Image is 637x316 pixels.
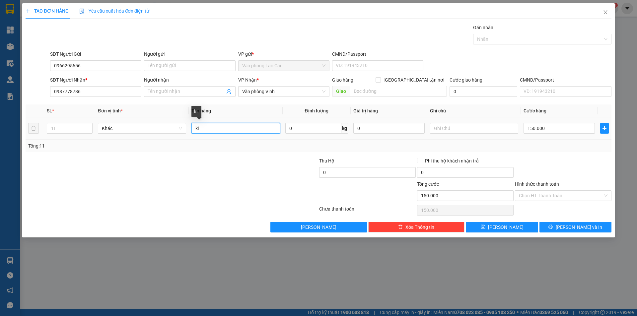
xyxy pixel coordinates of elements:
[332,77,353,83] span: Giao hàng
[353,123,425,134] input: 0
[79,9,85,14] img: icon
[238,50,329,58] div: VP gửi
[191,106,201,117] div: ki
[144,50,235,58] div: Người gửi
[301,223,336,231] span: [PERSON_NAME]
[488,223,524,231] span: [PERSON_NAME]
[191,123,280,134] input: VD: Bàn, Ghế
[341,123,348,134] span: kg
[4,38,53,49] h2: ZHYTFGL4
[89,5,160,16] b: [DOMAIN_NAME]
[144,76,235,84] div: Người nhận
[242,87,325,96] span: Văn phòng Vinh
[524,108,546,113] span: Cước hàng
[26,8,69,14] span: TẠO ĐƠN HÀNG
[466,222,538,232] button: save[PERSON_NAME]
[405,223,434,231] span: Xóa Thông tin
[50,76,141,84] div: SĐT Người Nhận
[427,104,521,117] th: Ghi chú
[548,224,553,230] span: printer
[353,108,378,113] span: Giá trị hàng
[318,205,416,217] div: Chưa thanh toán
[368,222,465,232] button: deleteXóa Thông tin
[226,89,232,94] span: user-add
[481,224,485,230] span: save
[26,9,30,13] span: plus
[603,10,608,15] span: close
[450,77,482,83] label: Cước giao hàng
[332,86,350,96] span: Giao
[102,123,182,133] span: Khác
[28,123,39,134] button: delete
[417,181,439,187] span: Tổng cước
[596,3,615,22] button: Close
[319,158,334,163] span: Thu Hộ
[601,126,608,131] span: plus
[47,108,52,113] span: SL
[242,61,325,71] span: Văn phòng Lào Cai
[422,157,481,164] span: Phí thu hộ khách nhận trả
[98,108,123,113] span: Đơn vị tính
[350,86,447,96] input: Dọc đường
[28,8,100,34] b: [PERSON_NAME] (Vinh - Sapa)
[473,25,493,30] label: Gán nhãn
[50,50,141,58] div: SĐT Người Gửi
[430,123,518,134] input: Ghi Chú
[79,8,149,14] span: Yêu cầu xuất hóa đơn điện tử
[35,38,122,84] h1: Giao dọc đường
[600,123,609,134] button: plus
[539,222,611,232] button: printer[PERSON_NAME] và In
[515,181,559,187] label: Hình thức thanh toán
[450,86,517,97] input: Cước giao hàng
[398,224,403,230] span: delete
[270,222,367,232] button: [PERSON_NAME]
[238,77,257,83] span: VP Nhận
[305,108,328,113] span: Định lượng
[332,50,423,58] div: CMND/Passport
[520,76,611,84] div: CMND/Passport
[556,223,602,231] span: [PERSON_NAME] và In
[28,142,246,150] div: Tổng: 11
[381,76,447,84] span: [GEOGRAPHIC_DATA] tận nơi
